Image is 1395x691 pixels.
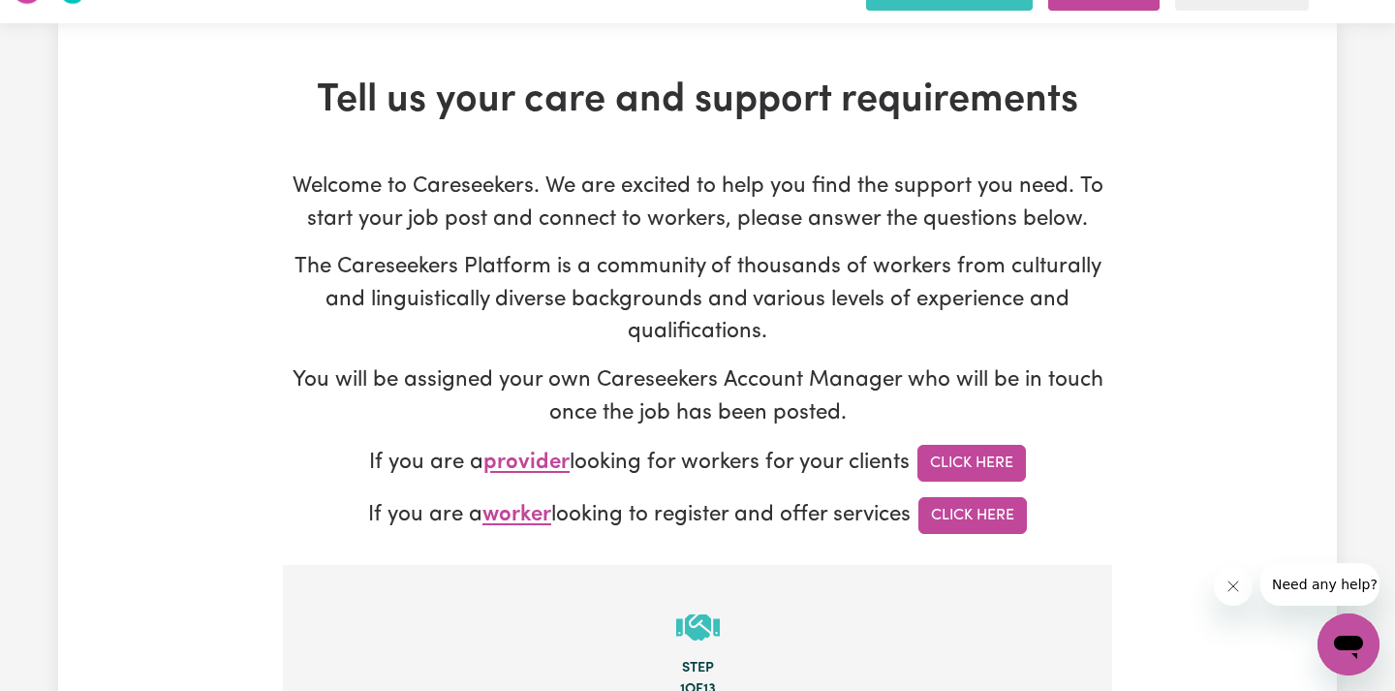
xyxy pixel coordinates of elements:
iframe: Message from company [1260,563,1379,606]
iframe: Close message [1214,567,1253,606]
p: You will be assigned your own Careseekers Account Manager who will be in touch once the job has b... [283,364,1112,429]
p: If you are a looking to register and offer services [283,497,1112,534]
iframe: Button to launch messaging window [1317,613,1379,675]
p: The Careseekers Platform is a community of thousands of workers from culturally and linguisticall... [283,251,1112,349]
span: worker [482,505,551,527]
a: Click Here [918,497,1027,534]
a: Click Here [917,445,1026,482]
p: If you are a looking for workers for your clients [283,445,1112,482]
h1: Tell us your care and support requirements [283,78,1112,124]
div: Step [314,658,1081,679]
p: Welcome to Careseekers. We are excited to help you find the support you need. To start your job p... [283,171,1112,236]
span: provider [483,453,570,475]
